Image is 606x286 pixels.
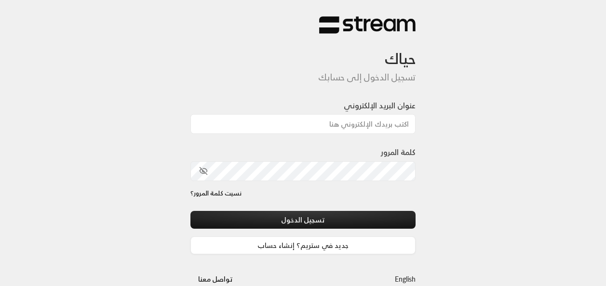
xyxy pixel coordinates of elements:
[319,16,416,35] img: Stream Logo
[190,273,241,285] a: تواصل معنا
[190,34,416,67] h3: حياك
[381,146,416,158] label: كلمة المرور
[190,114,416,134] input: اكتب بريدك الإلكتروني هنا
[190,72,416,83] h5: تسجيل الدخول إلى حسابك
[190,236,416,254] a: جديد في ستريم؟ إنشاء حساب
[195,163,212,179] button: toggle password visibility
[190,211,416,229] button: تسجيل الدخول
[190,189,242,198] a: نسيت كلمة المرور؟
[344,100,416,111] label: عنوان البريد الإلكتروني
